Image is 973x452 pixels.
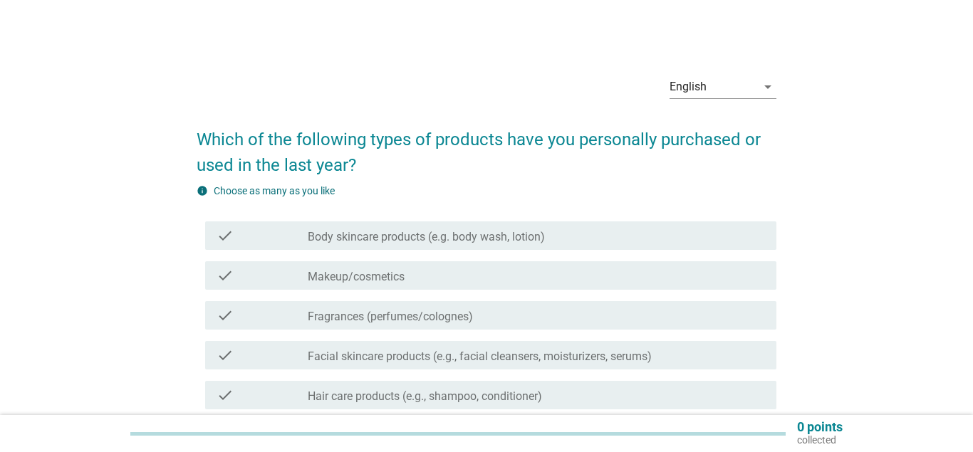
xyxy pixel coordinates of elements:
h2: Which of the following types of products have you personally purchased or used in the last year? [197,112,777,178]
p: collected [797,433,843,446]
i: check [217,387,234,404]
i: check [217,307,234,324]
label: Hair care products (e.g., shampoo, conditioner) [308,389,542,404]
i: info [197,185,208,196]
label: Body skincare products (e.g. body wash, lotion) [308,230,545,244]
label: Choose as many as you like [214,185,335,196]
i: check [217,267,234,284]
div: English [670,80,707,93]
label: Facial skincare products (e.g., facial cleansers, moisturizers, serums) [308,349,652,364]
p: 0 points [797,421,843,433]
i: check [217,347,234,364]
i: arrow_drop_down [759,78,776,95]
label: Fragrances (perfumes/colognes) [308,310,473,324]
label: Makeup/cosmetics [308,270,405,284]
i: check [217,227,234,244]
